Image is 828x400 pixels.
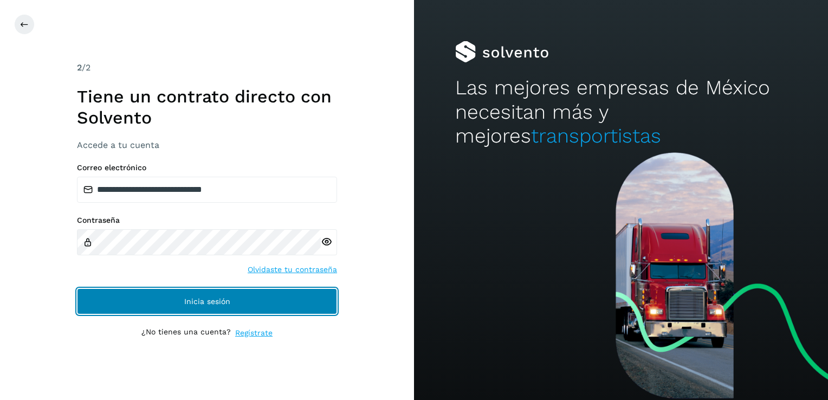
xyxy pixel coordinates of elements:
[77,86,337,128] h1: Tiene un contrato directo con Solvento
[455,76,786,148] h2: Las mejores empresas de México necesitan más y mejores
[77,140,337,150] h3: Accede a tu cuenta
[77,62,82,73] span: 2
[531,124,661,147] span: transportistas
[77,163,337,172] label: Correo electrónico
[235,327,273,339] a: Regístrate
[248,264,337,275] a: Olvidaste tu contraseña
[77,288,337,314] button: Inicia sesión
[77,216,337,225] label: Contraseña
[77,61,337,74] div: /2
[184,298,230,305] span: Inicia sesión
[141,327,231,339] p: ¿No tienes una cuenta?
